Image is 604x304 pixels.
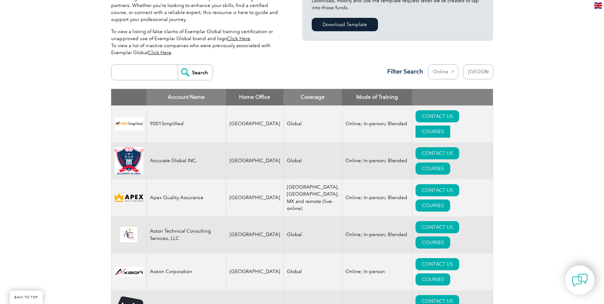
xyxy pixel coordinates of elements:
[226,216,283,253] td: [GEOGRAPHIC_DATA]
[115,192,143,203] img: cdfe6d45-392f-f011-8c4d-000d3ad1ee32-logo.png
[111,28,283,56] p: To view a listing of false claims of Exemplar Global training certification or unapproved use of ...
[572,272,588,288] img: contact-chat.png
[283,105,342,142] td: Global
[146,253,226,290] td: Axeon Corporation
[146,89,226,105] th: Account Name: activate to sort column descending
[115,267,143,277] img: 28820fe6-db04-ea11-a811-000d3a793f32-logo.jpg
[115,117,143,130] img: 37c9c059-616f-eb11-a812-002248153038-logo.png
[416,147,459,159] a: CONTACT US
[594,3,602,9] img: en
[342,253,412,290] td: Online; In-person
[416,163,450,175] a: COURSES
[312,18,378,31] a: Download Template
[416,199,450,212] a: COURSES
[416,273,450,286] a: COURSES
[10,291,43,304] a: BACK TO TOP
[146,105,226,142] td: 9001Simplified
[226,89,283,105] th: Home Office: activate to sort column ascending
[383,68,423,76] h3: Filter Search
[115,227,143,242] img: ce24547b-a6e0-e911-a812-000d3a795b83-logo.png
[226,142,283,179] td: [GEOGRAPHIC_DATA]
[416,126,450,138] a: COURSES
[342,105,412,142] td: Online; In-person; Blended
[342,216,412,253] td: Online; In-person; Blended
[416,184,459,196] a: CONTACT US
[226,179,283,216] td: [GEOGRAPHIC_DATA]
[146,142,226,179] td: Accurate Global INC.
[416,221,459,233] a: CONTACT US
[283,216,342,253] td: Global
[342,179,412,216] td: Online; In-person; Blended
[416,110,459,122] a: CONTACT US
[146,179,226,216] td: Apex Quality Assurance
[283,253,342,290] td: Global
[283,179,342,216] td: [GEOGRAPHIC_DATA], [GEOGRAPHIC_DATA], MX and remote (live-online)
[226,253,283,290] td: [GEOGRAPHIC_DATA]
[416,258,459,270] a: CONTACT US
[227,36,250,41] a: Click Here
[148,50,171,55] a: Click Here
[115,147,143,175] img: a034a1f6-3919-f011-998a-0022489685a1-logo.png
[342,89,412,105] th: Mode of Training: activate to sort column ascending
[416,236,450,249] a: COURSES
[283,142,342,179] td: Global
[412,89,493,105] th: : activate to sort column ascending
[226,105,283,142] td: [GEOGRAPHIC_DATA]
[342,142,412,179] td: Online; In-person; Blended
[146,216,226,253] td: Aston Technical Consulting Services, LLC
[178,65,213,80] input: Search
[283,89,342,105] th: Coverage: activate to sort column ascending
